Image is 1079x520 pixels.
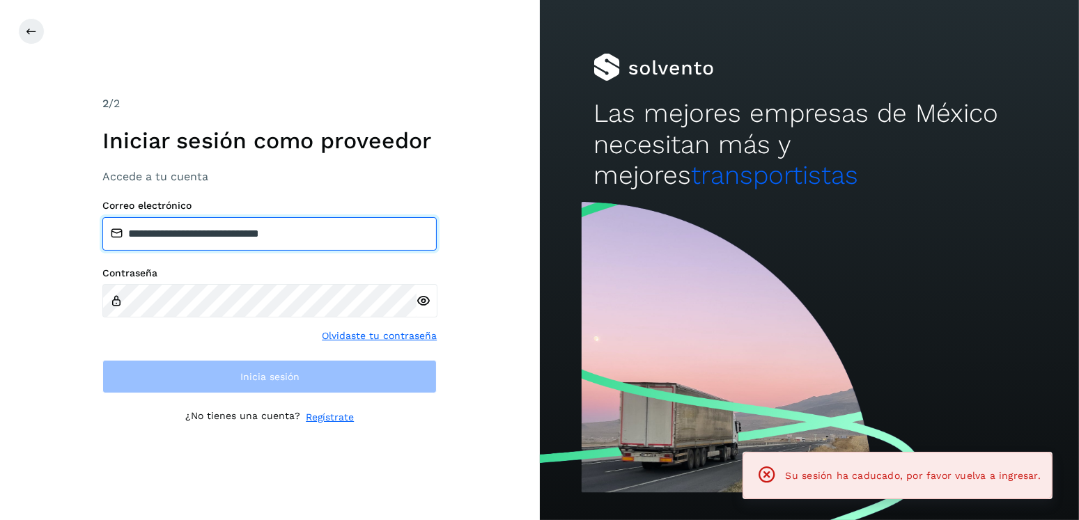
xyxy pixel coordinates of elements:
span: 2 [102,97,109,110]
span: Su sesión ha caducado, por favor vuelva a ingresar. [786,470,1041,481]
label: Correo electrónico [102,200,437,212]
label: Contraseña [102,267,437,279]
button: Inicia sesión [102,360,437,393]
h2: Las mejores empresas de México necesitan más y mejores [593,98,1025,191]
a: Regístrate [306,410,354,425]
p: ¿No tienes una cuenta? [185,410,300,425]
h1: Iniciar sesión como proveedor [102,127,437,154]
span: transportistas [691,160,858,190]
h3: Accede a tu cuenta [102,170,437,183]
a: Olvidaste tu contraseña [322,329,437,343]
span: Inicia sesión [240,372,300,381]
div: /2 [102,95,437,112]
